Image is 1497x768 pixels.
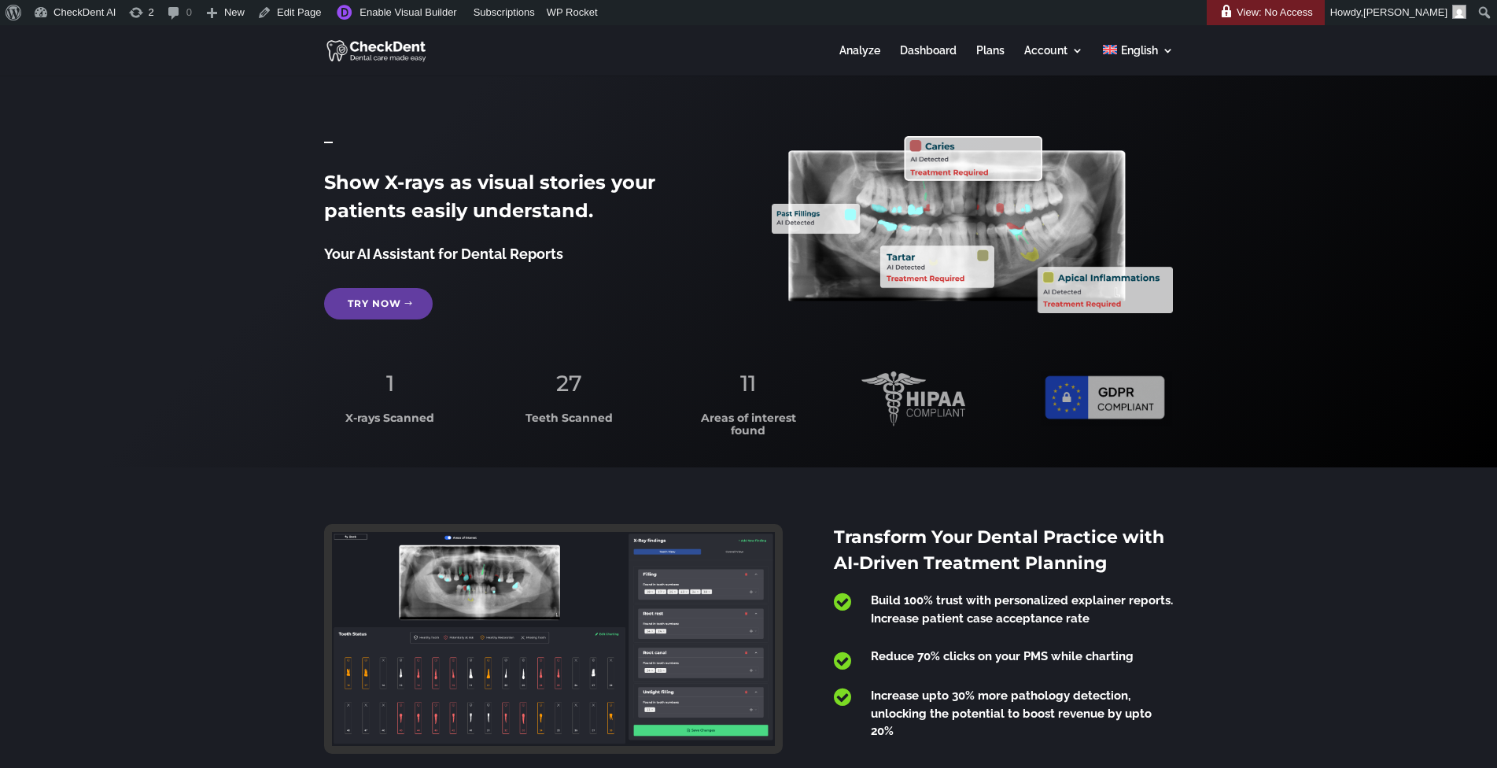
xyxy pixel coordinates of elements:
[324,168,725,233] h2: Show X-rays as visual stories your patients easily understand.
[324,288,433,319] a: Try Now
[682,412,814,445] h3: Areas of interest found
[976,45,1005,76] a: Plans
[1452,5,1466,19] img: Arnav Saha
[326,38,428,63] img: CheckDent AI
[740,370,756,397] span: 11
[324,246,563,262] span: Your AI Assistant for Dental Reports
[871,689,1152,738] span: Increase upto 30% more pathology detection, unlocking the potential to boost revenue by upto 20%
[386,370,394,397] span: 1
[834,687,851,707] span: 
[871,593,1173,626] span: Build 100% trust with personalized explainer reports. Increase patient case acceptance rate
[772,136,1173,313] img: X_Ray_annotated
[900,45,957,76] a: Dashboard
[839,45,880,76] a: Analyze
[834,592,851,612] span: 
[834,526,1164,574] span: Transform Your Dental Practice with AI-Driven Treatment Planning
[871,649,1134,663] span: Reduce 70% clicks on your PMS while charting
[834,651,851,671] span: 
[1103,45,1173,76] a: English
[324,125,333,146] span: _
[556,370,582,397] span: 27
[1363,6,1447,18] span: [PERSON_NAME]
[1121,44,1158,57] span: English
[1024,45,1083,76] a: Account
